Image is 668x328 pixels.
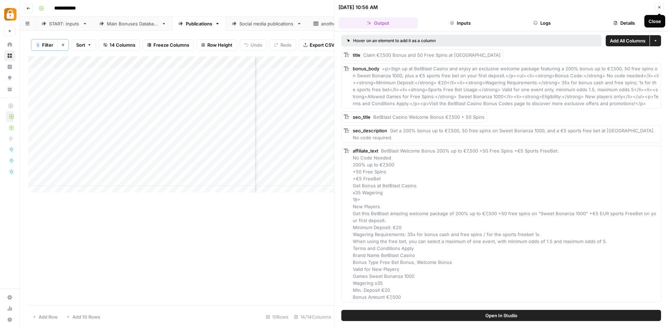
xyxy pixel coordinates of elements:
span: Row Height [207,41,232,48]
span: Add All Columns [610,37,645,44]
div: another grid: extracted sources [321,20,390,27]
button: Output [339,17,418,29]
div: Main Bonuses Database [107,20,159,27]
button: Row Height [197,39,237,50]
span: Filter [42,41,53,48]
span: Open In Studio [485,312,517,319]
span: seo_description [353,128,387,133]
div: Hover on an element to add it as a column [347,38,516,44]
button: Add Row [28,311,62,322]
button: Redo [270,39,296,50]
a: Publications [172,17,226,31]
button: Add All Columns [606,35,650,46]
button: Freeze Columns [143,39,194,50]
button: Sort [72,39,96,50]
span: Add 10 Rows [72,313,100,320]
span: bonus_body [353,66,379,71]
button: Undo [240,39,267,50]
span: Freeze Columns [153,41,189,48]
button: Add 10 Rows [62,311,104,322]
a: another grid: extracted sources [308,17,404,31]
div: 14/14 Columns [291,311,334,322]
button: Inputs [421,17,500,29]
span: BetBlast Welcome Bonus 200% up to €7,500 +50 Free Spins +€5 Sports FreeBet. No Code Needed 200% u... [353,148,656,300]
a: Insights [4,61,15,72]
a: Opportunities [4,72,15,84]
span: BetBlast Casino Welcome Bonus €7,500 + 50 Spins [373,114,485,120]
div: Close [649,18,661,25]
span: affiliate_text [353,148,378,154]
a: Home [4,39,15,50]
span: 14 Columns [110,41,135,48]
span: Undo [250,41,262,48]
a: Main Bonuses Database [93,17,172,31]
a: START: inputs [35,17,93,31]
button: Details [584,17,664,29]
span: Redo [280,41,292,48]
button: 14 Columns [99,39,140,50]
a: Settings [4,292,15,303]
button: Help + Support [4,314,15,325]
a: Social media publications [226,17,308,31]
div: START: inputs [49,20,80,27]
a: Browse [4,50,15,61]
button: Open In Studio [341,310,661,321]
div: Social media publications [239,20,294,27]
button: 1Filter [31,39,57,50]
span: <p>Sign up at BetBlast Casino and enjoy an exclusive welcome package featuring a 200% bonus up to... [353,66,659,106]
div: 10 Rows [263,311,291,322]
span: seo_title [353,114,371,120]
span: title [353,52,360,58]
span: Claim €7,500 Bonus and 50 Free Spins at [GEOGRAPHIC_DATA] [363,52,501,58]
button: Logs [503,17,582,29]
span: Sort [76,41,85,48]
span: Get a 200% bonus up to €7,500, 50 free spins on Sweet Bonanza 1000, and a €5 sports free bet at [... [353,128,656,140]
div: Publications [186,20,212,27]
button: Export CSV [299,39,339,50]
span: Add Row [39,313,58,320]
a: Usage [4,303,15,314]
button: Workspace: Adzz [4,6,15,23]
img: Adzz Logo [4,8,17,21]
span: Export CSV [310,41,334,48]
a: Your Data [4,84,15,95]
span: 1 [37,42,39,48]
div: [DATE] 10:56 AM [339,4,378,11]
div: 1 [36,42,40,48]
